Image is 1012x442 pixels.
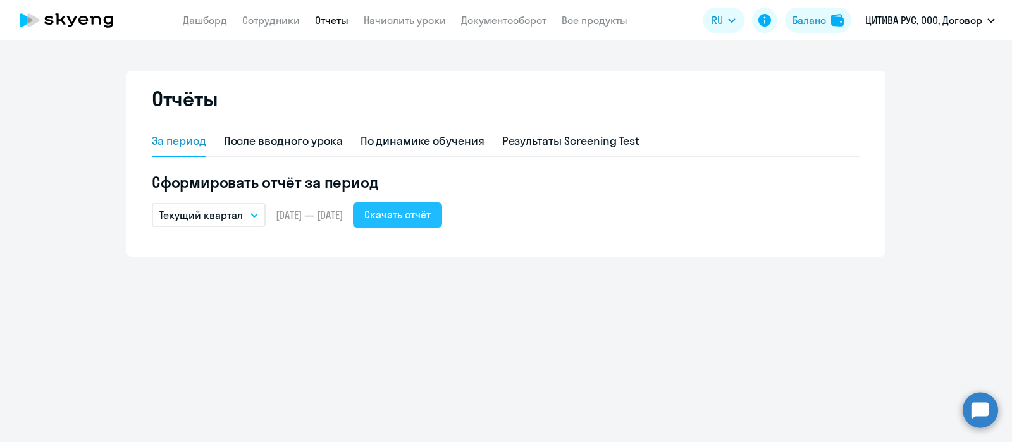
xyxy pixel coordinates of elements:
[353,202,442,228] button: Скачать отчёт
[831,14,844,27] img: balance
[865,13,982,28] p: ЦИТИВА РУС, ООО, Договор
[152,203,266,227] button: Текущий квартал
[152,86,218,111] h2: Отчёты
[364,207,431,222] div: Скачать отчёт
[859,5,1001,35] button: ЦИТИВА РУС, ООО, Договор
[152,133,206,149] div: За период
[152,172,860,192] h5: Сформировать отчёт за период
[785,8,851,33] button: Балансbalance
[502,133,640,149] div: Результаты Screening Test
[183,14,227,27] a: Дашборд
[712,13,723,28] span: RU
[364,14,446,27] a: Начислить уроки
[276,208,343,222] span: [DATE] — [DATE]
[562,14,627,27] a: Все продукты
[461,14,546,27] a: Документооборот
[361,133,484,149] div: По динамике обучения
[315,14,349,27] a: Отчеты
[159,207,243,223] p: Текущий квартал
[224,133,343,149] div: После вводного урока
[242,14,300,27] a: Сотрудники
[793,13,826,28] div: Баланс
[703,8,744,33] button: RU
